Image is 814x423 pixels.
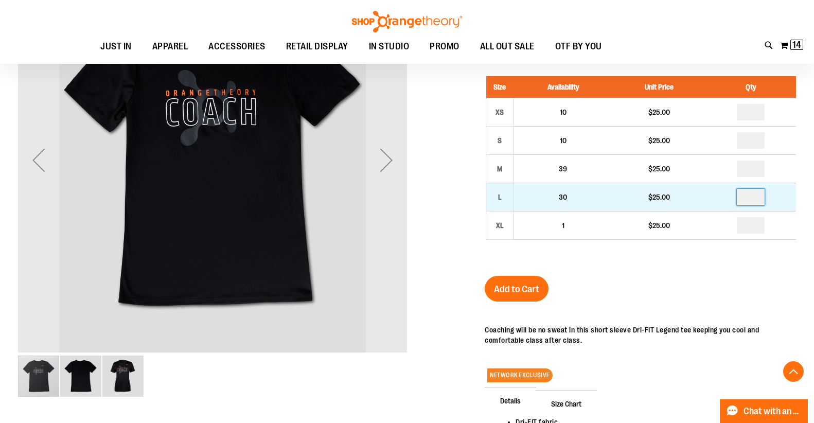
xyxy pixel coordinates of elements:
[430,35,459,58] span: PROMO
[792,40,801,50] span: 14
[720,399,808,423] button: Chat with an Expert
[480,35,535,58] span: ALL OUT SALE
[485,276,548,302] button: Add to Cart
[485,387,536,414] span: Details
[286,35,348,58] span: RETAIL DISPLAY
[350,11,464,32] img: Shop Orangetheory
[617,220,700,231] div: $25.00
[100,35,132,58] span: JUST IN
[492,104,507,120] div: XS
[102,355,144,398] div: image 3 of 3
[369,35,410,58] span: IN STUDIO
[617,107,700,117] div: $25.00
[560,136,567,145] span: 10
[152,35,188,58] span: APPAREL
[555,35,602,58] span: OTF BY YOU
[102,356,144,397] img: OTF Ladies Coach FA23 Legend SS Tee - Black alternate image
[60,355,102,398] div: image 2 of 3
[559,165,567,173] span: 39
[492,189,507,205] div: L
[486,76,514,98] th: Size
[612,76,705,98] th: Unit Price
[617,164,700,174] div: $25.00
[783,361,804,382] button: Back To Top
[487,368,553,382] span: NETWORK EXCLUSIVE
[562,221,564,230] span: 1
[492,133,507,148] div: S
[494,284,539,295] span: Add to Cart
[18,355,60,398] div: image 1 of 3
[536,390,597,417] span: Size Chart
[492,161,507,177] div: M
[208,35,266,58] span: ACCESSORIES
[485,325,796,345] p: Coaching will be no sweat in this short sleeve Dri-FIT Legend tee keeping you cool and comfortabl...
[559,193,567,201] span: 30
[744,407,802,416] span: Chat with an Expert
[514,76,613,98] th: Availability
[617,135,700,146] div: $25.00
[60,356,101,397] img: OTF Ladies Coach FA23 Legend SS Tee - Black alternate image
[705,76,796,98] th: Qty
[492,218,507,233] div: XL
[617,192,700,202] div: $25.00
[560,108,567,116] span: 10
